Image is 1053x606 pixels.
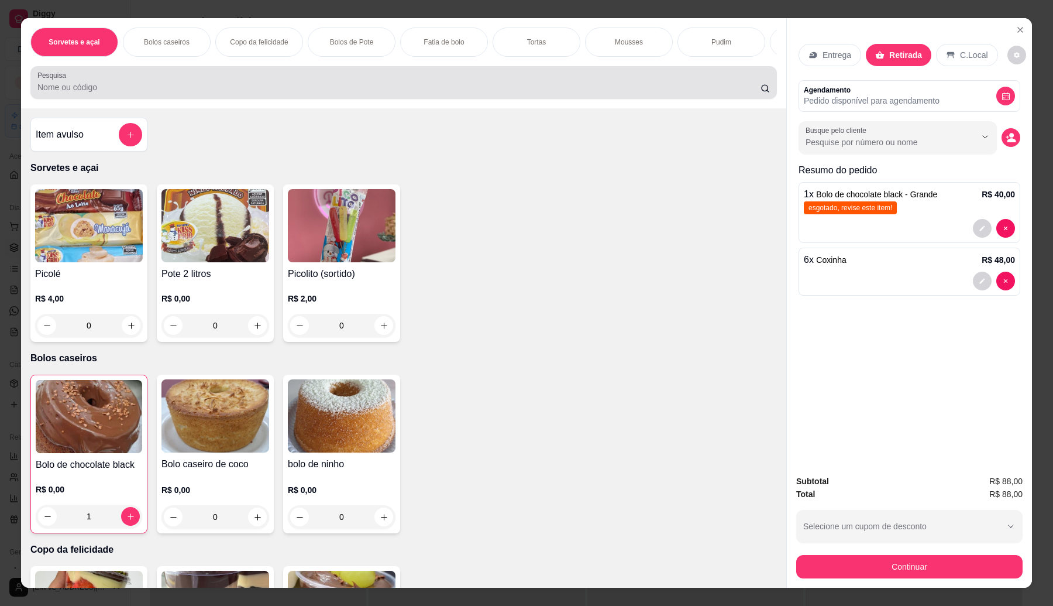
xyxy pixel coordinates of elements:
[35,189,143,262] img: product-image
[711,37,731,47] p: Pudim
[36,484,142,495] p: R$ 0,00
[804,187,937,201] p: 1 x
[796,489,815,499] strong: Total
[615,37,643,47] p: Mousses
[374,316,393,335] button: increase-product-quantity
[288,267,395,281] h4: Picolito (sortido)
[161,189,269,262] img: product-image
[804,201,897,214] span: esgotado, revise este item!
[30,161,777,175] p: Sorvetes e açai
[527,37,546,47] p: Tortas
[982,189,1015,200] p: R$ 40,00
[989,475,1023,488] span: R$ 88,00
[973,219,992,238] button: decrease-product-quantity
[996,87,1015,105] button: decrease-product-quantity
[288,293,395,304] p: R$ 2,00
[161,293,269,304] p: R$ 0,00
[36,380,142,453] img: product-image
[30,351,777,365] p: Bolos caseiros
[982,254,1015,266] p: R$ 48,00
[1007,46,1026,64] button: decrease-product-quantity
[36,128,84,142] h4: Item avulso
[1002,128,1020,147] button: decrease-product-quantity
[37,70,70,80] label: Pesquisa
[804,95,940,107] p: Pedido disponível para agendamento
[796,510,1023,543] button: Selecione um cupom de desconto
[424,37,464,47] p: Fatia de bolo
[804,85,940,95] p: Agendamento
[796,477,829,486] strong: Subtotal
[161,484,269,496] p: R$ 0,00
[161,457,269,471] h4: Bolo caseiro de coco
[996,219,1015,238] button: decrease-product-quantity
[230,37,288,47] p: Copo da felicidade
[816,255,846,265] span: Coxinha
[161,267,269,281] h4: Pote 2 litros
[288,484,395,496] p: R$ 0,00
[288,379,395,453] img: product-image
[889,49,922,61] p: Retirada
[804,253,846,267] p: 6 x
[36,458,142,472] h4: Bolo de chocolate black
[144,37,190,47] p: Bolos caseiros
[288,189,395,262] img: product-image
[960,49,987,61] p: C.Local
[799,163,1020,177] p: Resumo do pedido
[119,123,142,146] button: add-separate-item
[973,272,992,290] button: decrease-product-quantity
[37,81,760,93] input: Pesquisa
[35,293,143,304] p: R$ 4,00
[288,457,395,471] h4: bolo de ninho
[996,272,1015,290] button: decrease-product-quantity
[823,49,851,61] p: Entrega
[49,37,99,47] p: Sorvetes e açai
[816,190,937,199] span: Bolo de chocolate black - Grande
[290,316,309,335] button: decrease-product-quantity
[35,267,143,281] h4: Picolé
[330,37,374,47] p: Bolos de Pote
[30,543,777,557] p: Copo da felicidade
[976,128,994,146] button: Show suggestions
[806,136,957,148] input: Busque pelo cliente
[1011,20,1030,39] button: Close
[806,125,870,135] label: Busque pelo cliente
[796,555,1023,578] button: Continuar
[161,379,269,453] img: product-image
[989,488,1023,501] span: R$ 88,00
